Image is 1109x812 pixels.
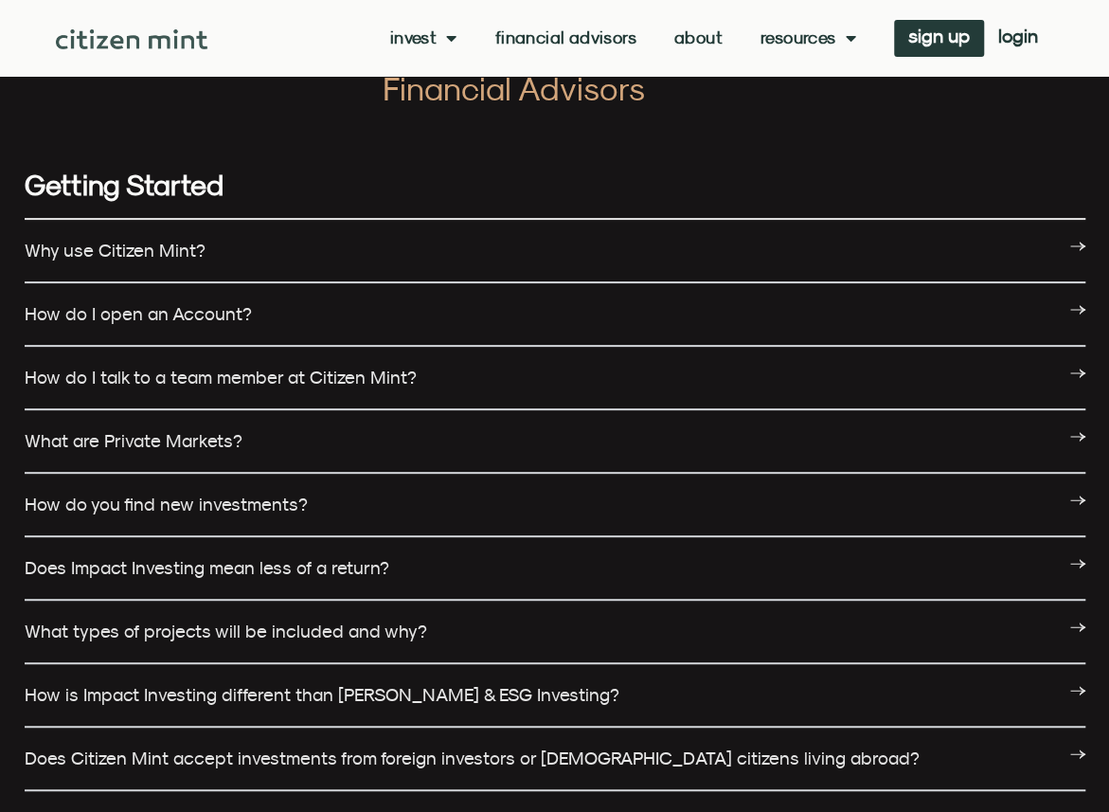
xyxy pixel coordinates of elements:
[25,474,1085,537] div: How do you find new investments?
[25,410,1085,474] div: What are Private Markets?
[25,621,427,641] a: What types of projects will be included and why?
[495,28,636,47] a: Financial Advisors
[25,220,1085,283] div: Why use Citizen Mint?
[25,494,308,514] a: How do you find new investments?
[25,283,1085,347] div: How do I open an Account?
[25,728,1085,791] div: Does Citizen Mint accept investments from foreign investors or [DEMOGRAPHIC_DATA] citizens living...
[56,29,207,49] img: Citizen Mint
[25,664,1085,728] div: How is Impact Investing different than [PERSON_NAME] & ESG Investing?
[25,601,1085,664] div: What types of projects will be included and why?
[25,367,417,388] a: How do I talk to a team member at Citizen Mint?
[998,29,1038,43] span: login
[25,557,389,578] a: Does Impact Investing mean less of a return?
[383,40,1075,104] h2: Exclusive Private Market Investments for Financial Advisors
[25,537,1085,601] div: Does Impact Investing mean less of a return?
[25,171,1085,199] h3: Getting Started
[25,303,252,324] a: How do I open an Account?
[674,28,723,47] a: About
[25,430,242,451] a: What are Private Markets?
[390,28,856,47] nav: Menu
[390,28,457,47] a: Invest
[984,20,1052,57] a: login
[25,748,920,768] a: Does Citizen Mint accept investments from foreign investors or [DEMOGRAPHIC_DATA] citizens living...
[760,28,856,47] a: Resources
[25,347,1085,410] div: How do I talk to a team member at Citizen Mint?
[25,684,619,705] a: How is Impact Investing different than [PERSON_NAME] & ESG Investing?
[25,240,206,261] a: Why use Citizen Mint?
[908,29,970,43] span: sign up
[894,20,984,57] a: sign up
